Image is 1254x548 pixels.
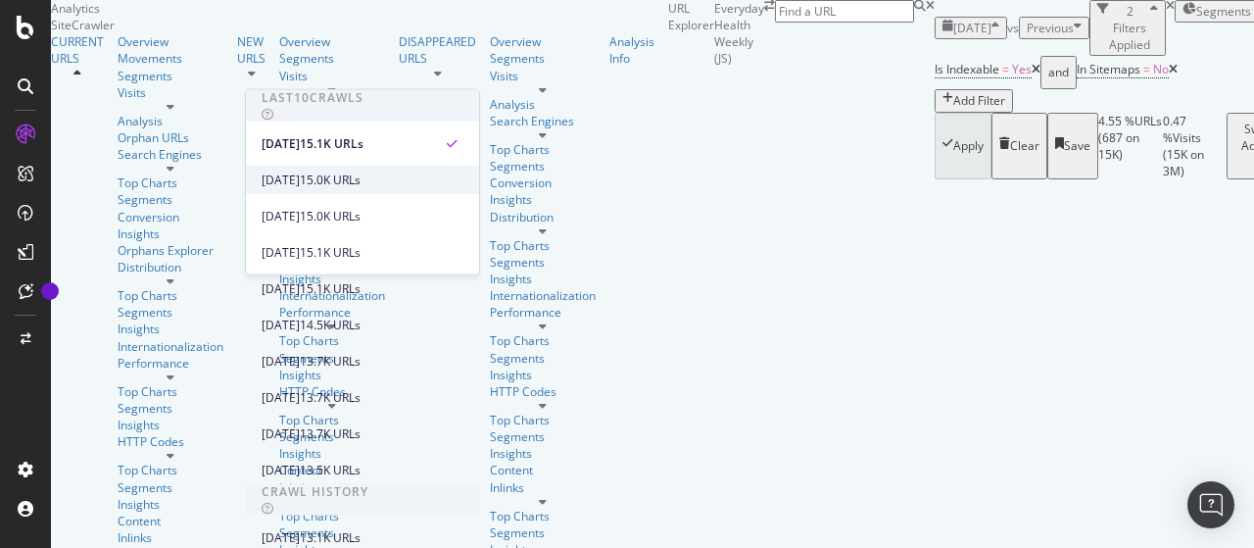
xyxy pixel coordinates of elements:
div: and [1048,59,1069,86]
a: Performance [118,355,223,372]
div: Crawl History [262,483,368,500]
span: 2025 Sep. 14th [953,20,991,36]
div: 2 Filters Applied [1109,3,1150,53]
button: Clear [991,113,1047,180]
div: Segments [279,50,385,67]
div: [DATE] [262,207,300,224]
div: 15.1K URLs [300,243,361,261]
a: Segments [490,158,596,174]
div: 13.1K URLs [300,528,361,546]
a: Insights [490,445,596,462]
div: Inlinks [118,529,223,546]
div: Segments [118,479,223,496]
a: Top Charts [118,174,223,191]
a: HTTP Codes [490,383,596,400]
div: 15.0K URLs [300,171,361,188]
a: Top Charts [490,508,596,524]
button: Previous [1019,17,1089,39]
div: [DATE] [262,134,300,152]
div: [DATE] [262,171,300,188]
div: Overview [279,33,385,50]
a: Overview [118,33,223,50]
a: Orphan URLs [118,129,223,146]
div: 4.55 % URLs ( 687 on 15K ) [1098,113,1163,180]
a: Insights [490,271,596,287]
a: Segments [118,400,223,417]
div: Distribution [490,209,596,225]
span: Segments [1196,3,1251,20]
a: Segments [490,524,596,541]
a: Internationalization [490,287,596,304]
span: Is Indexable [935,61,999,77]
div: Analysis [490,96,596,113]
span: = [1143,61,1150,77]
a: Inlinks [490,479,596,496]
a: Content [490,462,596,478]
div: [DATE] [262,243,300,261]
a: Internationalization [118,338,223,355]
div: Segments [490,50,596,67]
a: Segments [118,191,223,208]
div: DISAPPEARED URLS [399,33,476,67]
div: Movements [118,50,223,67]
a: Search Engines [490,113,596,129]
div: [DATE] [262,279,300,297]
a: Insights [118,321,223,337]
div: Top Charts [118,462,223,478]
div: 13.7K URLs [300,388,361,406]
div: 13.7K URLs [300,352,361,370]
a: CURRENT URLS [51,33,104,67]
div: Top Charts [490,412,596,428]
div: Top Charts [118,383,223,400]
div: [DATE] [262,316,300,333]
div: [DATE] [262,528,300,546]
a: Segments [490,350,596,367]
div: Segments [118,68,223,84]
a: Segments [118,304,223,321]
div: HTTP Codes [118,433,223,450]
span: vs [1007,20,1019,36]
div: Segments [490,428,596,445]
a: Distribution [118,259,223,275]
a: Orphans Explorer [118,242,223,259]
a: Insights [490,191,596,208]
span: Previous [1027,20,1074,36]
div: Insights [118,496,223,513]
div: 15.1K URLs [300,134,363,152]
a: Visits [490,68,596,84]
div: Segments [490,254,596,271]
div: Analysis Info [609,33,654,67]
a: Conversion [118,209,223,225]
div: [DATE] [262,461,300,478]
a: Top Charts [490,141,596,158]
a: Top Charts [490,237,596,254]
a: Top Charts [118,287,223,304]
a: Visits [279,68,385,84]
a: Visits [118,84,223,101]
button: Save [1047,113,1098,180]
a: Content [118,513,223,529]
a: Conversion [490,174,596,191]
